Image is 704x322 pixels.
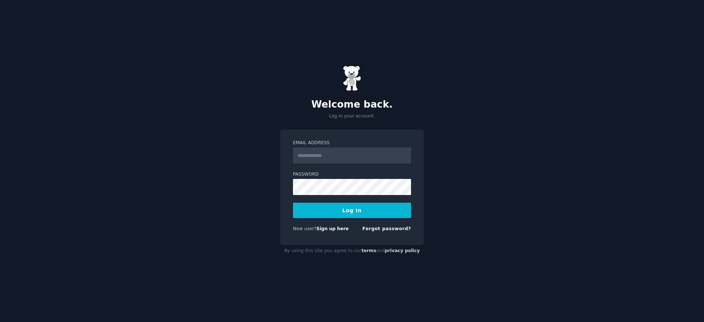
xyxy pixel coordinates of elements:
label: Password [293,171,411,178]
a: terms [362,248,376,253]
img: Gummy Bear [343,65,361,91]
a: Forgot password? [362,226,411,231]
button: Log In [293,203,411,218]
p: Log in your account. [280,113,424,120]
label: Email Address [293,140,411,146]
span: New user? [293,226,316,231]
div: By using this site you agree to our and [280,245,424,257]
a: Sign up here [316,226,349,231]
h2: Welcome back. [280,99,424,111]
a: privacy policy [385,248,420,253]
